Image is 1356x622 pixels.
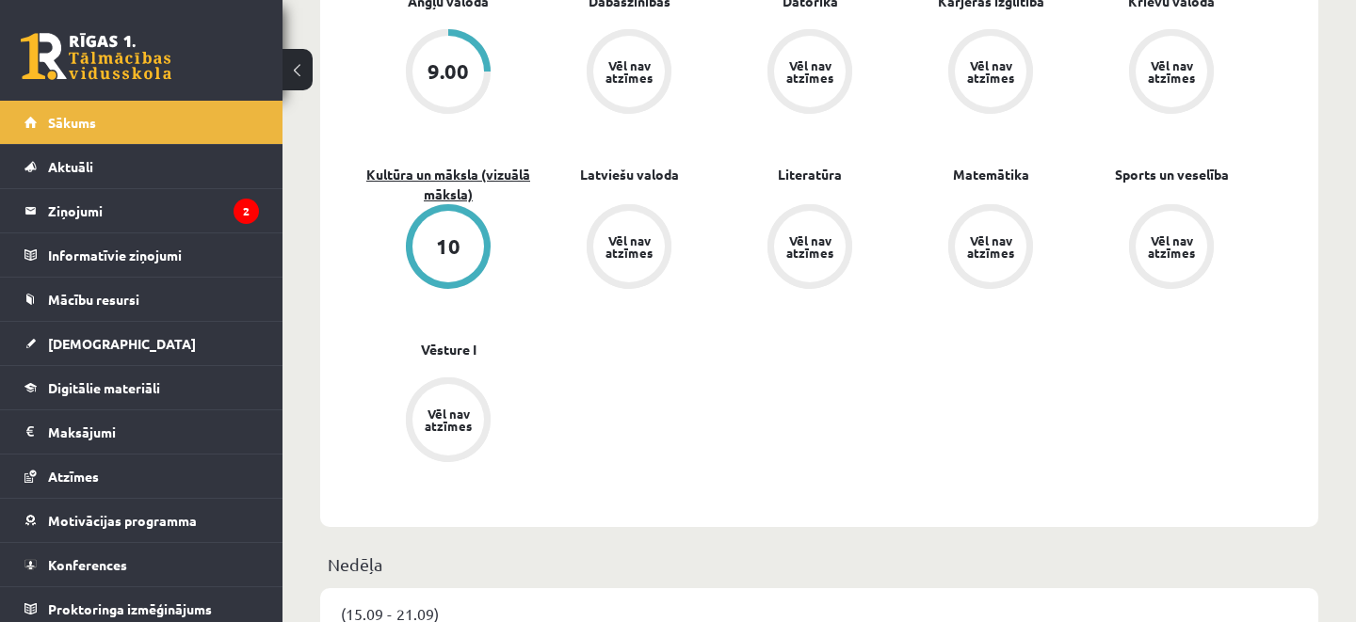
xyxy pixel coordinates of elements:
[783,59,836,84] div: Vēl nav atzīmes
[24,543,259,586] a: Konferences
[421,340,476,359] a: Vēsture I
[48,291,139,308] span: Mācību resursi
[48,233,259,277] legend: Informatīvie ziņojumi
[964,59,1017,84] div: Vēl nav atzīmes
[1081,29,1262,118] a: Vēl nav atzīmes
[48,335,196,352] span: [DEMOGRAPHIC_DATA]
[436,236,460,257] div: 10
[328,551,1311,577] p: Nedēļa
[1145,234,1198,259] div: Vēl nav atzīmes
[24,455,259,498] a: Atzīmes
[358,29,539,118] a: 9.00
[539,29,719,118] a: Vēl nav atzīmes
[48,600,212,617] span: Proktoringa izmēģinājums
[48,189,259,232] legend: Ziņojumi
[1145,59,1198,84] div: Vēl nav atzīmes
[234,199,259,224] i: 2
[21,33,171,80] a: Rīgas 1. Tālmācības vidusskola
[964,234,1017,259] div: Vēl nav atzīmes
[719,204,900,293] a: Vēl nav atzīmes
[783,234,836,259] div: Vēl nav atzīmes
[24,189,259,232] a: Ziņojumi2
[24,499,259,542] a: Motivācijas programma
[900,204,1081,293] a: Vēl nav atzīmes
[48,114,96,131] span: Sākums
[24,101,259,144] a: Sākums
[719,29,900,118] a: Vēl nav atzīmes
[953,165,1029,184] a: Matemātika
[24,145,259,188] a: Aktuāli
[48,468,99,485] span: Atzīmes
[48,379,160,396] span: Digitālie materiāli
[778,165,842,184] a: Literatūra
[580,165,679,184] a: Latviešu valoda
[1115,165,1229,184] a: Sports un veselība
[24,233,259,277] a: Informatīvie ziņojumi
[24,410,259,454] a: Maksājumi
[48,512,197,529] span: Motivācijas programma
[48,158,93,175] span: Aktuāli
[1081,204,1262,293] a: Vēl nav atzīmes
[24,322,259,365] a: [DEMOGRAPHIC_DATA]
[48,410,259,454] legend: Maksājumi
[358,165,539,204] a: Kultūra un māksla (vizuālā māksla)
[539,204,719,293] a: Vēl nav atzīmes
[358,204,539,293] a: 10
[422,407,475,432] div: Vēl nav atzīmes
[24,366,259,409] a: Digitālie materiāli
[358,377,539,466] a: Vēl nav atzīmes
[428,61,469,82] div: 9.00
[48,556,127,573] span: Konferences
[603,234,655,259] div: Vēl nav atzīmes
[603,59,655,84] div: Vēl nav atzīmes
[24,278,259,321] a: Mācību resursi
[900,29,1081,118] a: Vēl nav atzīmes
